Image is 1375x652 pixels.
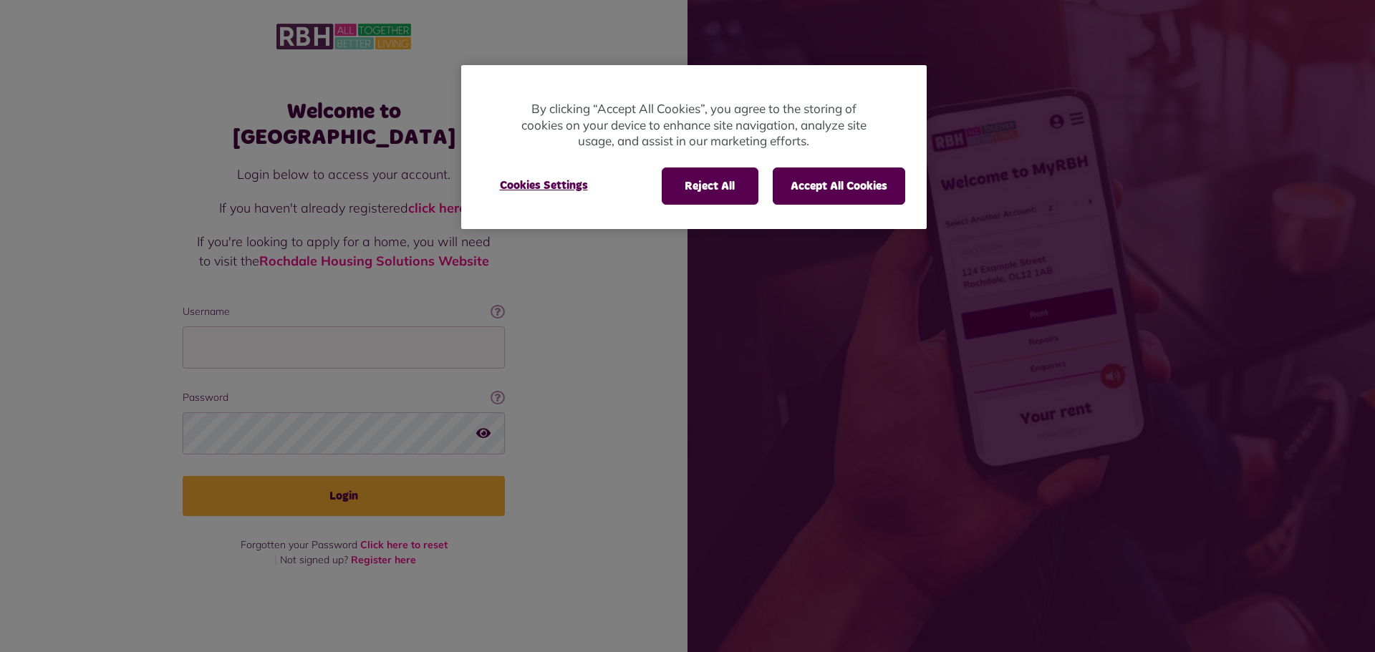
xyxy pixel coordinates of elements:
div: Privacy [461,65,927,229]
button: Reject All [662,167,758,205]
div: Cookie banner [461,65,927,229]
p: By clicking “Accept All Cookies”, you agree to the storing of cookies on your device to enhance s... [518,101,869,150]
button: Cookies Settings [483,167,605,203]
button: Accept All Cookies [773,167,905,205]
